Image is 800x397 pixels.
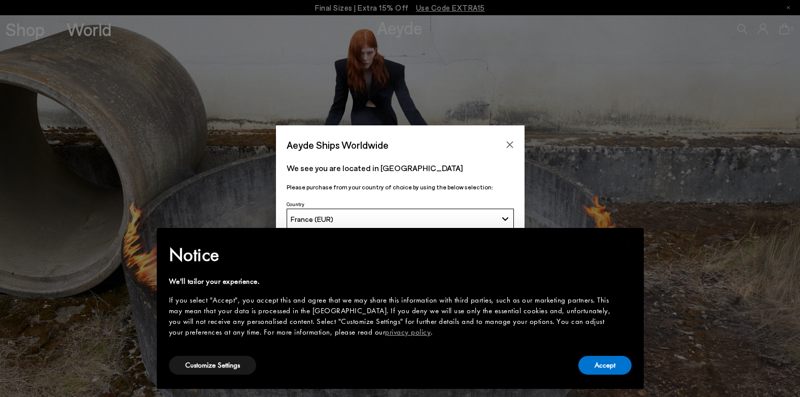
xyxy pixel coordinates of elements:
[169,356,256,375] button: Customize Settings
[287,182,514,192] p: Please purchase from your country of choice by using the below selection:
[169,295,615,338] div: If you select "Accept", you accept this and agree that we may share this information with third p...
[287,136,389,154] span: Aeyde Ships Worldwide
[287,201,304,207] span: Country
[624,235,631,251] span: ×
[291,215,333,223] span: France (EUR)
[169,276,615,287] div: We'll tailor your experience.
[385,327,431,337] a: privacy policy
[169,242,615,268] h2: Notice
[287,162,514,174] p: We see you are located in [GEOGRAPHIC_DATA]
[578,356,632,375] button: Accept
[502,137,517,152] button: Close
[615,231,640,255] button: Close this notice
